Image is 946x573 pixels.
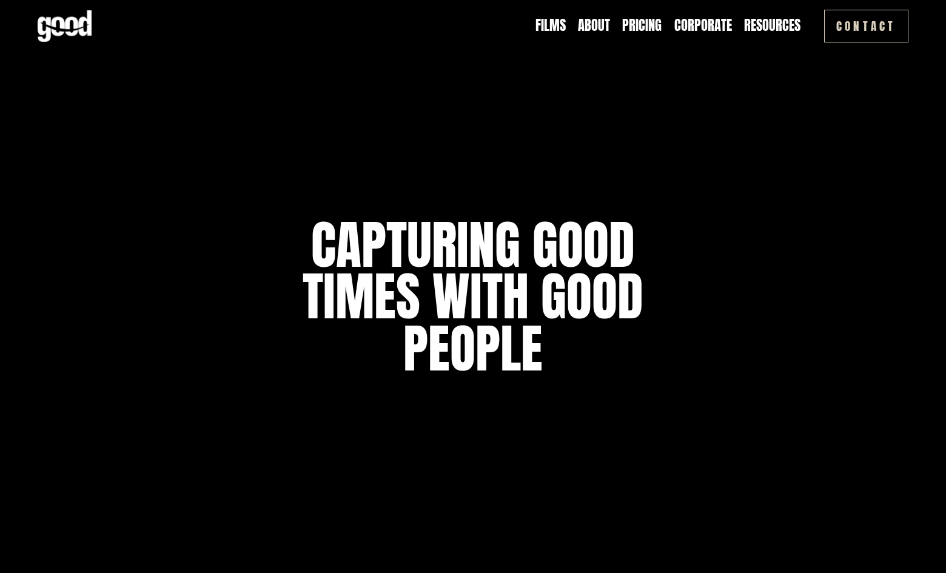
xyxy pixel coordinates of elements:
span: Resources [744,18,800,34]
img: Good Feeling Films [38,10,92,42]
a: Pricing [622,16,662,35]
a: Films [535,16,566,35]
a: Contact [824,10,908,42]
a: folder dropdown [744,16,800,35]
h1: capturing good times with good people [261,219,685,374]
a: Corporate [674,16,732,35]
a: About [578,16,610,35]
